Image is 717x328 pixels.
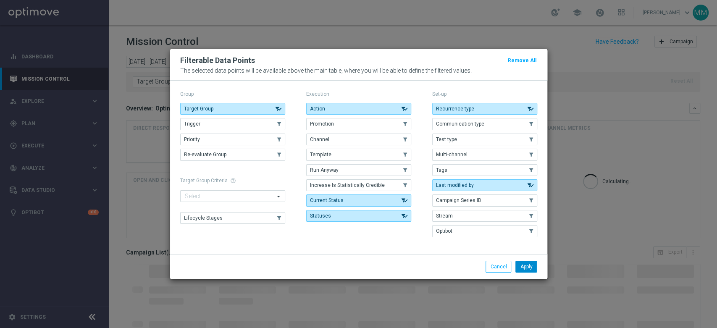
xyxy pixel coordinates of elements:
[436,167,447,173] span: Tags
[486,261,511,273] button: Cancel
[180,178,285,184] h1: Target Group Criteria
[180,55,255,66] h2: Filterable Data Points
[432,118,537,130] button: Communication type
[436,228,452,234] span: Optibot
[180,67,537,74] p: The selected data points will be available above the main table, where you will be able to define...
[310,213,331,219] span: Statuses
[184,215,223,221] span: Lifecycle Stages
[184,121,200,127] span: Trigger
[515,261,537,273] button: Apply
[432,103,537,115] button: Recurrence type
[184,152,226,157] span: Re-evaluate Group
[436,106,474,112] span: Recurrence type
[310,197,344,203] span: Current Status
[184,136,200,142] span: Priority
[306,91,411,97] p: Execution
[432,179,537,191] button: Last modified by
[436,152,467,157] span: Multi-channel
[432,91,537,97] p: Set-up
[180,212,285,224] button: Lifecycle Stages
[306,103,411,115] button: Action
[432,225,537,237] button: Optibot
[180,118,285,130] button: Trigger
[180,103,285,115] button: Target Group
[310,106,325,112] span: Action
[180,134,285,145] button: Priority
[436,182,474,188] span: Last modified by
[306,179,411,191] button: Increase Is Statistically Credible
[432,210,537,222] button: Stream
[507,56,537,65] button: Remove All
[306,149,411,160] button: Template
[306,210,411,222] button: Statuses
[310,152,331,157] span: Template
[432,194,537,206] button: Campaign Series ID
[306,118,411,130] button: Promotion
[310,182,385,188] span: Increase Is Statistically Credible
[180,91,285,97] p: Group
[310,167,339,173] span: Run Anyway
[306,164,411,176] button: Run Anyway
[180,149,285,160] button: Re-evaluate Group
[432,149,537,160] button: Multi-channel
[432,134,537,145] button: Test type
[432,164,537,176] button: Tags
[310,136,329,142] span: Channel
[310,121,334,127] span: Promotion
[184,106,213,112] span: Target Group
[230,178,236,184] span: help_outline
[436,121,484,127] span: Communication type
[306,194,411,206] button: Current Status
[436,136,457,142] span: Test type
[436,197,481,203] span: Campaign Series ID
[436,213,453,219] span: Stream
[306,134,411,145] button: Channel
